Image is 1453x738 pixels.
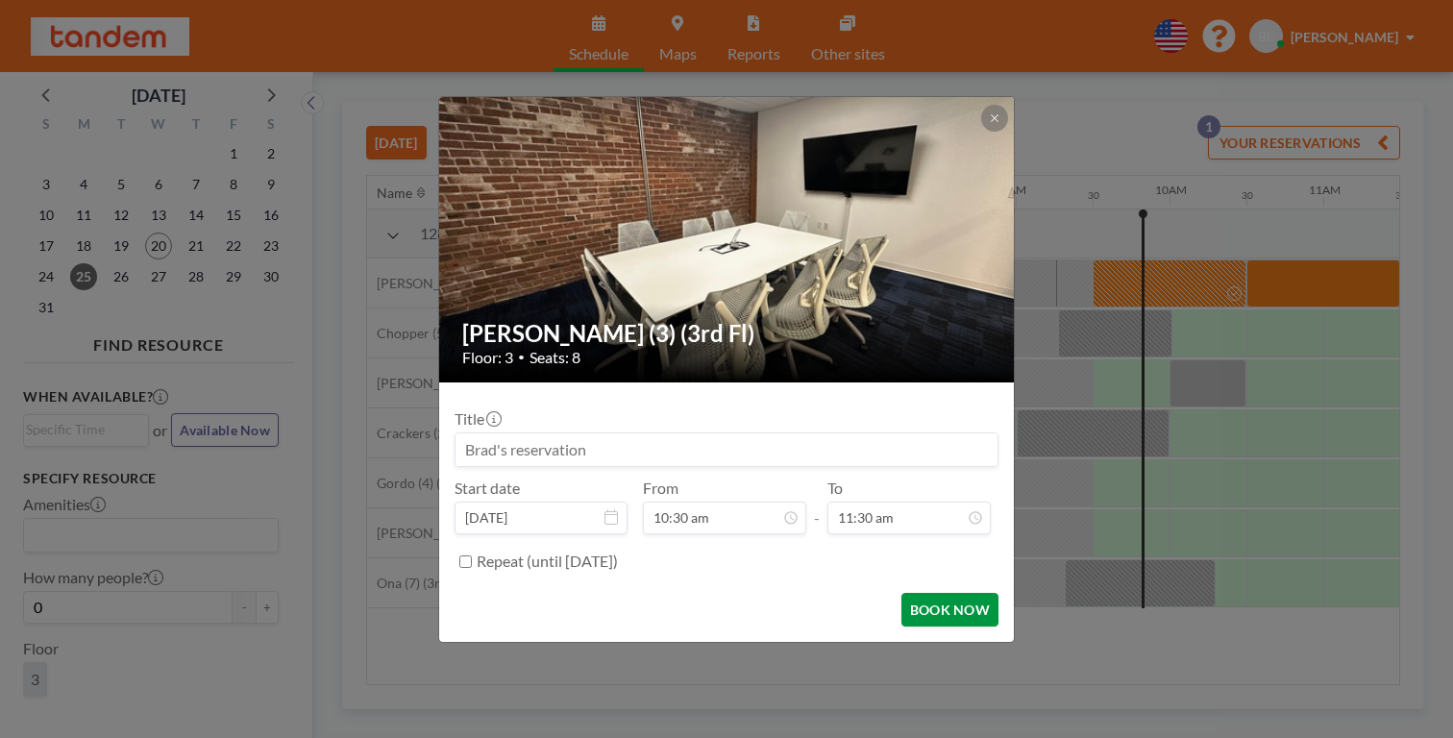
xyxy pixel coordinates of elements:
[529,348,580,367] span: Seats: 8
[456,433,997,466] input: Brad's reservation
[462,319,993,348] h2: [PERSON_NAME] (3) (3rd Fl)
[439,23,1016,455] img: 537.jpg
[814,485,820,528] span: -
[455,409,500,429] label: Title
[643,479,678,498] label: From
[462,348,513,367] span: Floor: 3
[901,593,998,627] button: BOOK NOW
[455,479,520,498] label: Start date
[477,552,618,571] label: Repeat (until [DATE])
[518,350,525,364] span: •
[827,479,843,498] label: To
